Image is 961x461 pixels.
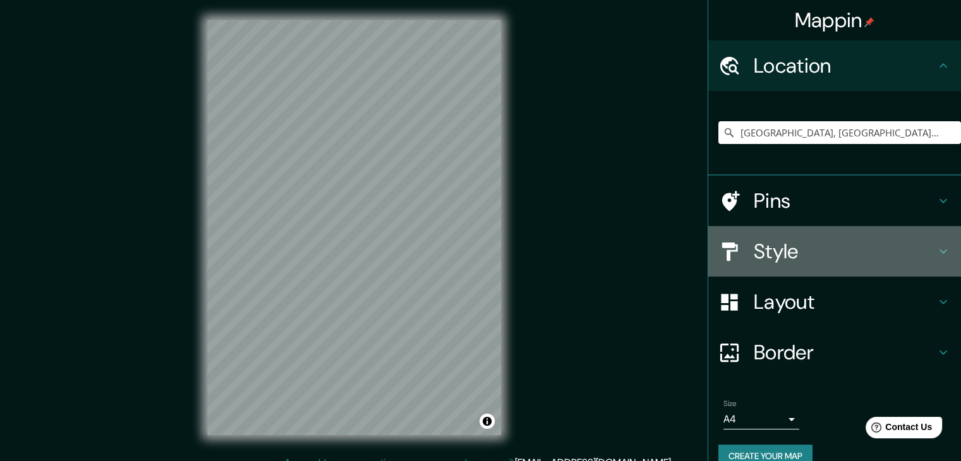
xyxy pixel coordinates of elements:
div: Layout [708,277,961,327]
label: Size [723,398,737,409]
div: Location [708,40,961,91]
h4: Mappin [795,8,875,33]
canvas: Map [207,20,501,435]
input: Pick your city or area [718,121,961,144]
iframe: Help widget launcher [849,412,947,447]
button: Toggle attribution [480,414,495,429]
div: Style [708,226,961,277]
h4: Pins [754,188,936,213]
h4: Layout [754,289,936,314]
div: Border [708,327,961,378]
h4: Border [754,340,936,365]
div: A4 [723,409,799,429]
div: Pins [708,176,961,226]
h4: Location [754,53,936,78]
h4: Style [754,239,936,264]
img: pin-icon.png [864,17,874,27]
